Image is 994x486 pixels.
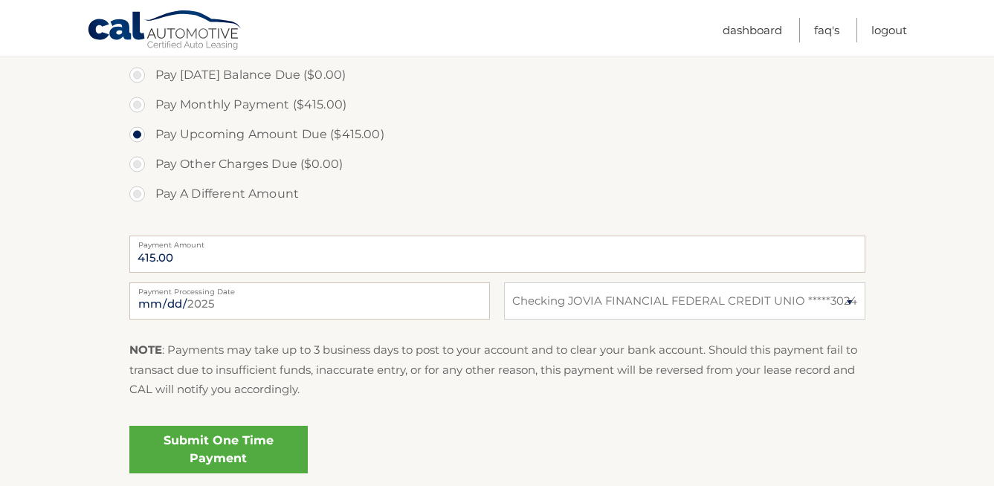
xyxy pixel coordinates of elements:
a: Submit One Time Payment [129,426,308,473]
label: Payment Amount [129,236,865,247]
label: Payment Processing Date [129,282,490,294]
label: Pay Upcoming Amount Due ($415.00) [129,120,865,149]
label: Pay Monthly Payment ($415.00) [129,90,865,120]
a: Logout [871,18,907,42]
label: Pay [DATE] Balance Due ($0.00) [129,60,865,90]
strong: NOTE [129,343,162,357]
label: Pay Other Charges Due ($0.00) [129,149,865,179]
a: Dashboard [723,18,782,42]
a: FAQ's [814,18,839,42]
p: : Payments may take up to 3 business days to post to your account and to clear your bank account.... [129,340,865,399]
input: Payment Amount [129,236,865,273]
input: Payment Date [129,282,490,320]
label: Pay A Different Amount [129,179,865,209]
a: Cal Automotive [87,10,243,53]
